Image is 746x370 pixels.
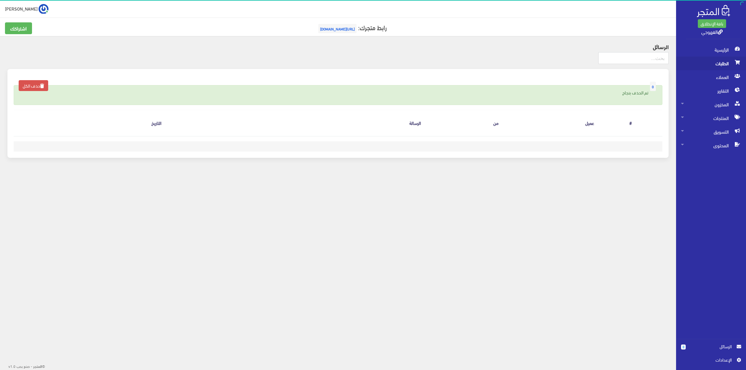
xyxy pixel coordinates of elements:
span: الطلبات [681,57,741,70]
span: اﻹعدادات [686,356,731,363]
a: 0 الرسائل [681,343,741,356]
span: المنتجات [681,111,741,125]
a: العملاء [676,70,746,84]
span: [PERSON_NAME] [5,5,38,12]
span: العملاء [681,70,741,84]
th: عميل [504,110,599,136]
img: . [697,5,730,17]
th: من [426,110,504,136]
a: المنتجات [676,111,746,125]
a: ... [PERSON_NAME] [5,4,48,14]
a: الطلبات [676,57,746,70]
a: التقارير [676,84,746,98]
th: # [599,110,662,136]
a: اﻹعدادات [681,356,741,366]
a: اشتراكك [5,22,32,34]
a: رابط متجرك:[URL][DOMAIN_NAME] [317,21,387,33]
span: التقارير [681,84,741,98]
span: 0 [650,82,656,91]
span: الرسائل [691,343,732,350]
span: [URL][DOMAIN_NAME] [318,24,357,33]
img: ... [39,4,48,14]
th: الرسالة [166,110,426,136]
th: التاريخ [65,110,166,136]
a: المخزون [676,98,746,111]
input: بحث... [598,52,669,64]
span: الرئيسية [681,43,741,57]
a: حذف الكل [19,80,48,91]
span: التسويق [681,125,741,139]
span: - صنع بحب v1.0 [8,363,32,369]
strong: المتجر [33,363,42,369]
span: 0 [681,345,686,349]
p: تم الحذف بنجاح [20,89,656,96]
a: القهوجي [701,27,723,36]
div: © [2,362,45,370]
span: المحتوى [681,139,741,152]
a: باقة الإنطلاق [698,19,726,28]
span: المخزون [681,98,741,111]
a: الرئيسية [676,43,746,57]
a: المحتوى [676,139,746,152]
h4: الرسائل [7,43,669,50]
